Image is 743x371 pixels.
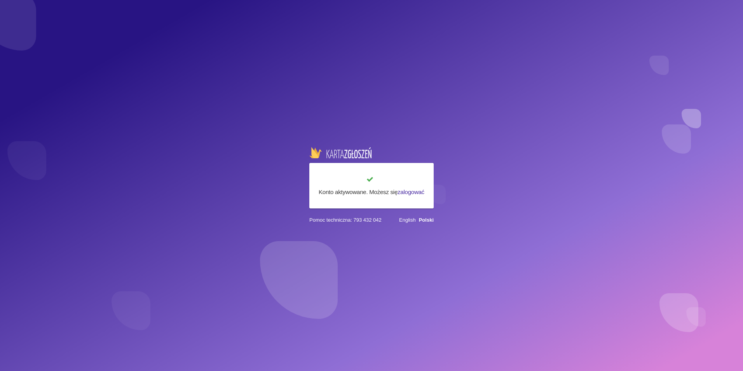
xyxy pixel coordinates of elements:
a: zalogować [398,189,424,195]
h6: Konto aktywowane. Możesz się [317,187,426,196]
img: logo-karta.png [309,147,371,158]
a: Polski [419,217,434,223]
span: Pomoc techniczna: 793 432 042 [309,216,382,224]
a: English [399,217,416,223]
